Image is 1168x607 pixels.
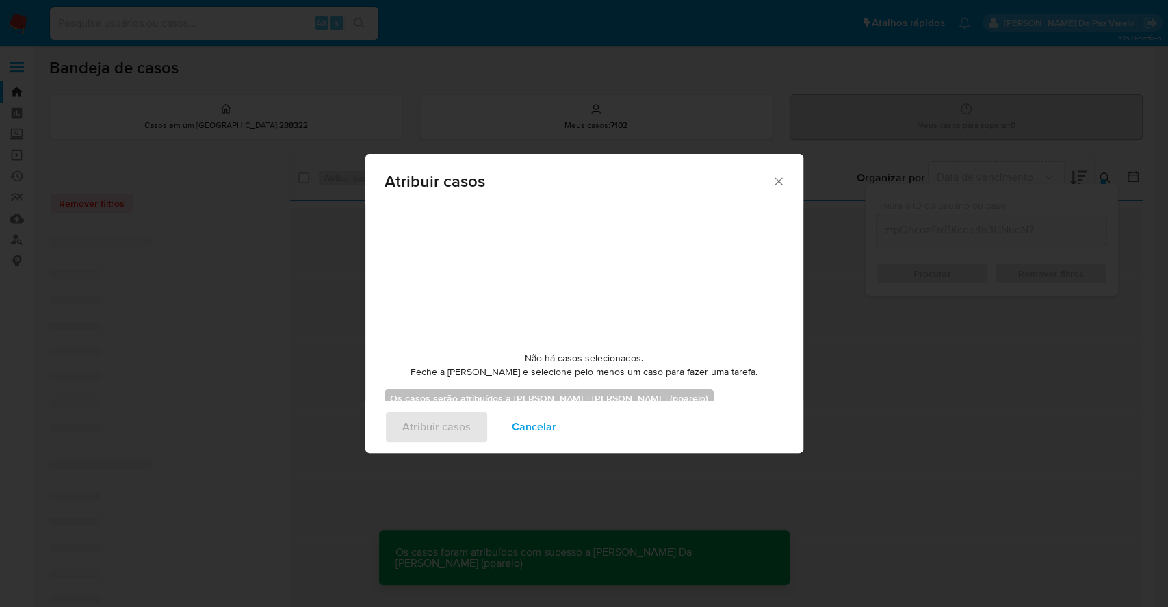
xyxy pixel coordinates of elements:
[772,175,784,187] button: Fechar a janela
[385,173,773,190] span: Atribuir casos
[390,391,708,405] b: Os casos serão atribuídos a [PERSON_NAME] [PERSON_NAME] (pparelo)
[365,154,803,453] div: assign-modal
[411,365,757,379] span: Feche a [PERSON_NAME] e selecione pelo menos um caso para fazer uma tarefa.
[494,411,574,443] button: Cancelar
[525,352,643,365] span: Não há casos selecionados.
[512,412,556,442] span: Cancelar
[482,204,687,341] img: yH5BAEAAAAALAAAAAABAAEAAAIBRAA7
